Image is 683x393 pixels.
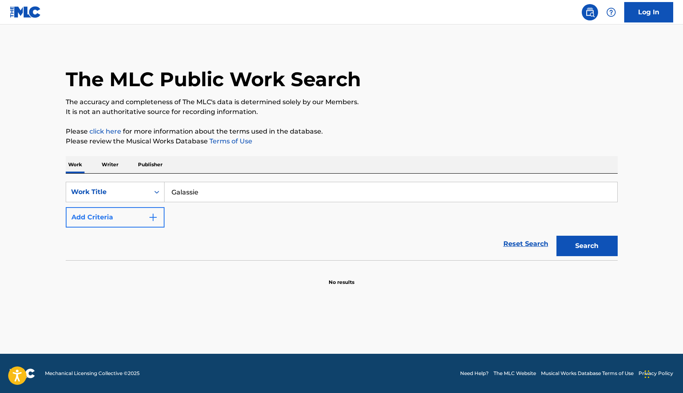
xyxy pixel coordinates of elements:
p: No results [329,269,354,286]
a: Terms of Use [208,137,252,145]
iframe: Chat Widget [642,354,683,393]
a: Log In [624,2,673,22]
p: Publisher [136,156,165,173]
p: It is not an authoritative source for recording information. [66,107,618,117]
p: The accuracy and completeness of The MLC's data is determined solely by our Members. [66,97,618,107]
img: logo [10,368,35,378]
div: Work Title [71,187,145,197]
form: Search Form [66,182,618,260]
img: help [606,7,616,17]
span: Mechanical Licensing Collective © 2025 [45,370,140,377]
div: 채팅 위젯 [642,354,683,393]
img: MLC Logo [10,6,41,18]
p: Work [66,156,85,173]
img: search [585,7,595,17]
a: Need Help? [460,370,489,377]
a: click here [89,127,121,135]
button: Search [556,236,618,256]
img: 9d2ae6d4665cec9f34b9.svg [148,212,158,222]
div: Help [603,4,619,20]
div: 드래그 [645,362,650,386]
a: Musical Works Database Terms of Use [541,370,634,377]
a: Privacy Policy [639,370,673,377]
p: Please review the Musical Works Database [66,136,618,146]
p: Writer [99,156,121,173]
p: Please for more information about the terms used in the database. [66,127,618,136]
button: Add Criteria [66,207,165,228]
a: Public Search [582,4,598,20]
a: Reset Search [499,235,552,253]
a: The MLC Website [494,370,536,377]
h1: The MLC Public Work Search [66,67,361,92]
